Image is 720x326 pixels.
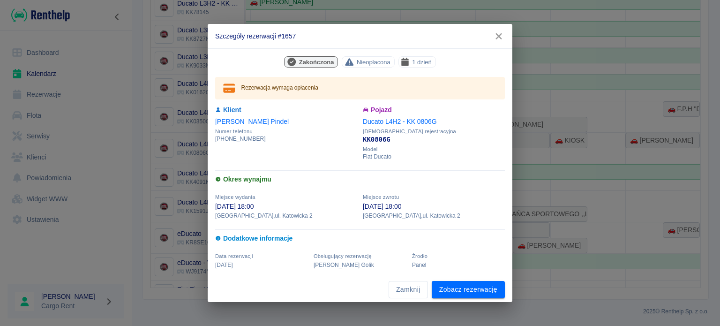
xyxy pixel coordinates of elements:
[408,57,435,67] span: 1 dzień
[412,261,505,269] p: Panel
[215,129,357,135] span: Numer telefonu
[215,105,357,115] h6: Klient
[215,234,505,243] h6: Dodatkowe informacje
[363,118,437,125] a: Ducato L4H2 - KK 0806G
[363,152,505,161] p: Fiat Ducato
[215,194,255,200] span: Miejsce wydania
[314,261,406,269] p: [PERSON_NAME] Golik
[314,253,372,259] span: Obsługujący rezerwację
[208,24,512,48] h2: Szczegóły rezerwacji #1657
[363,202,505,212] p: [DATE] 18:00
[215,174,505,184] h6: Okres wynajmu
[363,146,505,152] span: Model
[215,212,357,220] p: [GEOGRAPHIC_DATA] , ul. Katowicka 2
[363,212,505,220] p: [GEOGRAPHIC_DATA] , ul. Katowicka 2
[295,57,338,67] span: Zakończona
[363,105,505,115] h6: Pojazd
[215,135,357,143] p: [PHONE_NUMBER]
[353,57,394,67] span: Nieopłacona
[389,281,428,298] button: Zamknij
[363,129,505,135] span: [DEMOGRAPHIC_DATA] rejestracyjna
[215,253,253,259] span: Data rezerwacji
[412,253,427,259] span: Żrodło
[215,118,289,125] a: [PERSON_NAME] Pindel
[432,281,505,298] a: Zobacz rezerwację
[363,135,505,144] p: KK0806G
[215,261,308,269] p: [DATE]
[215,202,357,212] p: [DATE] 18:00
[241,80,318,97] div: Rezerwacja wymaga opłacenia
[363,194,399,200] span: Miejsce zwrotu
